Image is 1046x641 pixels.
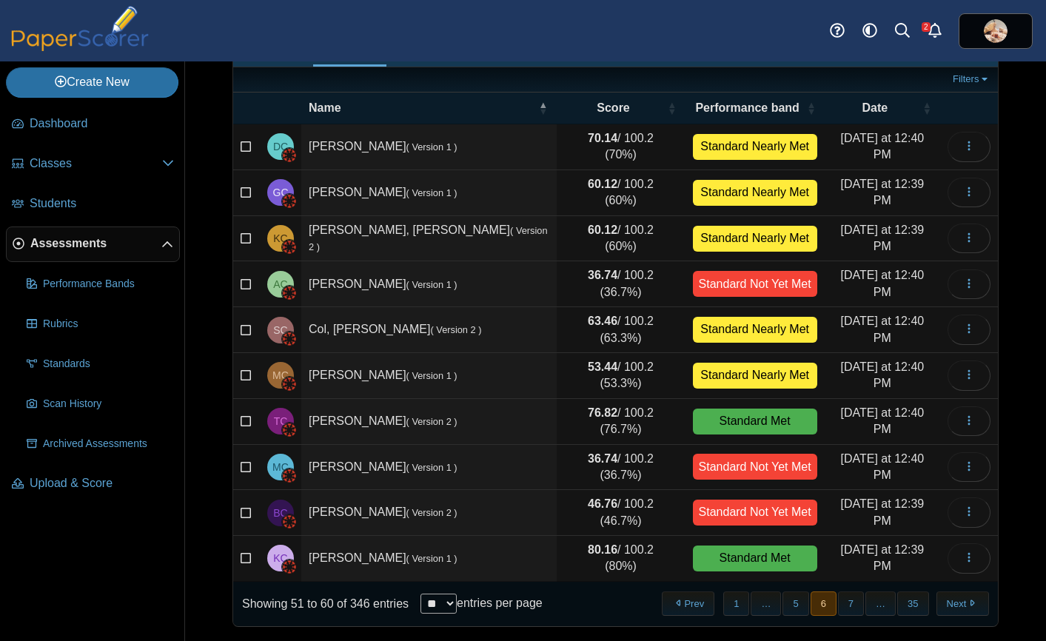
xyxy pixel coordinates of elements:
[557,216,685,262] td: / 100.2 (60%)
[588,132,617,144] b: 70.14
[21,426,180,462] a: Archived Assessments
[693,226,817,252] div: Standard Nearly Met
[557,261,685,307] td: / 100.2 (36.7%)
[282,286,297,301] img: canvas-logo.png
[30,195,174,212] span: Students
[588,452,617,465] b: 36.74
[272,462,289,472] span: Madalynn Collier
[273,553,287,563] span: Kat Connally
[557,490,685,536] td: / 100.2 (46.7%)
[557,536,685,582] td: / 100.2 (80%)
[693,454,817,480] div: Standard Not Yet Met
[406,141,457,152] small: ( Version 1 )
[273,141,288,152] span: Dulce Cisneros
[301,353,557,399] td: [PERSON_NAME]
[406,370,457,381] small: ( Version 1 )
[841,406,925,435] time: Sep 15, 2025 at 12:40 PM
[282,469,297,483] img: canvas-logo.png
[597,101,629,114] span: Score
[272,370,289,380] span: Madelyn Coleman
[301,445,557,491] td: [PERSON_NAME]
[693,363,817,389] div: Standard Nearly Met
[301,124,557,170] td: [PERSON_NAME]
[588,224,617,236] b: 60.12
[6,67,178,97] a: Create New
[807,93,816,124] span: Performance band : Activate to sort
[301,399,557,445] td: [PERSON_NAME]
[301,307,557,353] td: Col, [PERSON_NAME]
[662,591,714,616] button: Previous
[693,271,817,297] div: Standard Not Yet Met
[539,93,548,124] span: Name : Activate to invert sorting
[588,178,617,190] b: 60.12
[406,462,457,473] small: ( Version 1 )
[21,266,180,302] a: Performance Bands
[660,591,989,616] nav: pagination
[588,497,617,510] b: 46.76
[43,277,174,292] span: Performance Bands
[841,315,925,343] time: Sep 15, 2025 at 12:40 PM
[273,325,287,335] span: Samantha Col
[6,466,180,502] a: Upload & Score
[457,597,543,609] label: entries per page
[693,180,817,206] div: Standard Nearly Met
[6,6,154,51] img: PaperScorer
[841,224,925,252] time: Sep 15, 2025 at 12:39 PM
[6,107,180,142] a: Dashboard
[557,353,685,399] td: / 100.2 (53.3%)
[406,507,457,518] small: ( Version 2 )
[301,536,557,582] td: [PERSON_NAME]
[557,445,685,491] td: / 100.2 (36.7%)
[43,317,174,332] span: Rubrics
[922,93,931,124] span: Date : Activate to sort
[862,101,888,114] span: Date
[282,423,297,437] img: canvas-logo.png
[282,514,297,529] img: canvas-logo.png
[282,194,297,209] img: canvas-logo.png
[668,93,677,124] span: Score : Activate to sort
[751,591,781,616] span: …
[693,317,817,343] div: Standard Nearly Met
[6,41,154,53] a: PaperScorer
[21,306,180,342] a: Rubrics
[897,591,928,616] button: 35
[406,279,457,290] small: ( Version 1 )
[919,15,951,47] a: Alerts
[273,508,287,518] span: Bella Collingsworth
[588,360,617,373] b: 53.44
[301,490,557,536] td: [PERSON_NAME]
[693,500,817,526] div: Standard Not Yet Met
[43,357,174,372] span: Standards
[6,226,180,262] a: Assessments
[588,315,617,327] b: 63.46
[30,475,174,491] span: Upload & Score
[430,324,481,335] small: ( Version 2 )
[936,591,989,616] button: Next
[693,546,817,571] div: Standard Met
[557,124,685,170] td: / 100.2 (70%)
[984,19,1008,43] span: Jodie Wiggins
[282,560,297,574] img: canvas-logo.png
[406,553,457,564] small: ( Version 1 )
[282,148,297,163] img: canvas-logo.png
[406,187,457,198] small: ( Version 1 )
[693,134,817,160] div: Standard Nearly Met
[841,269,925,298] time: Sep 15, 2025 at 12:40 PM
[406,416,457,427] small: ( Version 2 )
[233,582,409,626] div: Showing 51 to 60 of 346 entries
[841,360,925,389] time: Sep 15, 2025 at 12:40 PM
[273,279,287,289] span: Aubrey Coble
[282,377,297,392] img: canvas-logo.png
[959,13,1033,49] a: ps.oLgnKPhjOwC9RkPp
[723,591,749,616] button: 1
[838,591,864,616] button: 7
[21,386,180,422] a: Scan History
[557,170,685,216] td: / 100.2 (60%)
[984,19,1008,43] img: ps.oLgnKPhjOwC9RkPp
[30,155,162,172] span: Classes
[301,216,557,262] td: [PERSON_NAME], [PERSON_NAME]
[588,406,617,419] b: 76.82
[43,397,174,412] span: Scan History
[841,543,925,572] time: Sep 15, 2025 at 12:39 PM
[282,240,297,255] img: canvas-logo.png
